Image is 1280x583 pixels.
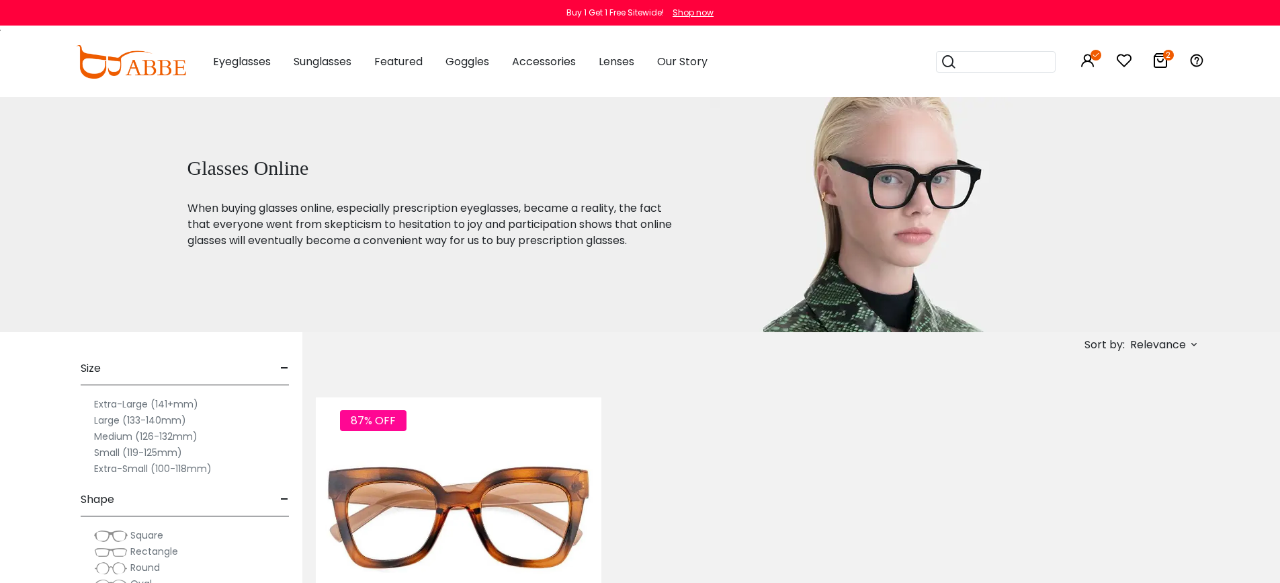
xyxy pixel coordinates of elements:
span: Our Story [657,54,708,69]
img: Square.png [94,529,128,543]
img: Round.png [94,561,128,575]
i: 2 [1163,50,1174,61]
span: Lenses [599,54,634,69]
span: Relevance [1130,333,1186,357]
span: Rectangle [130,545,178,558]
a: Shop now [666,7,714,18]
p: When buying glasses online, especially prescription eyeglasses, became a reality, the fact that e... [187,200,677,249]
div: Buy 1 Get 1 Free Sitewide! [566,7,664,19]
span: Featured [374,54,423,69]
span: Sunglasses [294,54,351,69]
span: Square [130,529,163,542]
span: Round [130,561,160,574]
img: Rectangle.png [94,545,128,559]
span: - [280,352,289,385]
div: Shop now [673,7,714,19]
label: Small (119-125mm) [94,444,182,461]
span: Sort by: [1084,337,1125,352]
label: Large (133-140mm) [94,412,186,428]
img: abbeglasses.com [76,45,186,79]
label: Medium (126-132mm) [94,428,198,444]
h1: Glasses Online [187,156,677,180]
label: Extra-Large (141+mm) [94,396,198,412]
span: Size [81,352,101,385]
span: 87% OFF [340,410,407,431]
span: Shape [81,483,114,516]
a: 2 [1152,55,1168,71]
span: - [280,483,289,516]
span: Accessories [512,54,576,69]
span: Goggles [445,54,489,69]
span: Eyeglasses [213,54,271,69]
img: glasses online [710,97,1051,332]
label: Extra-Small (100-118mm) [94,461,212,477]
